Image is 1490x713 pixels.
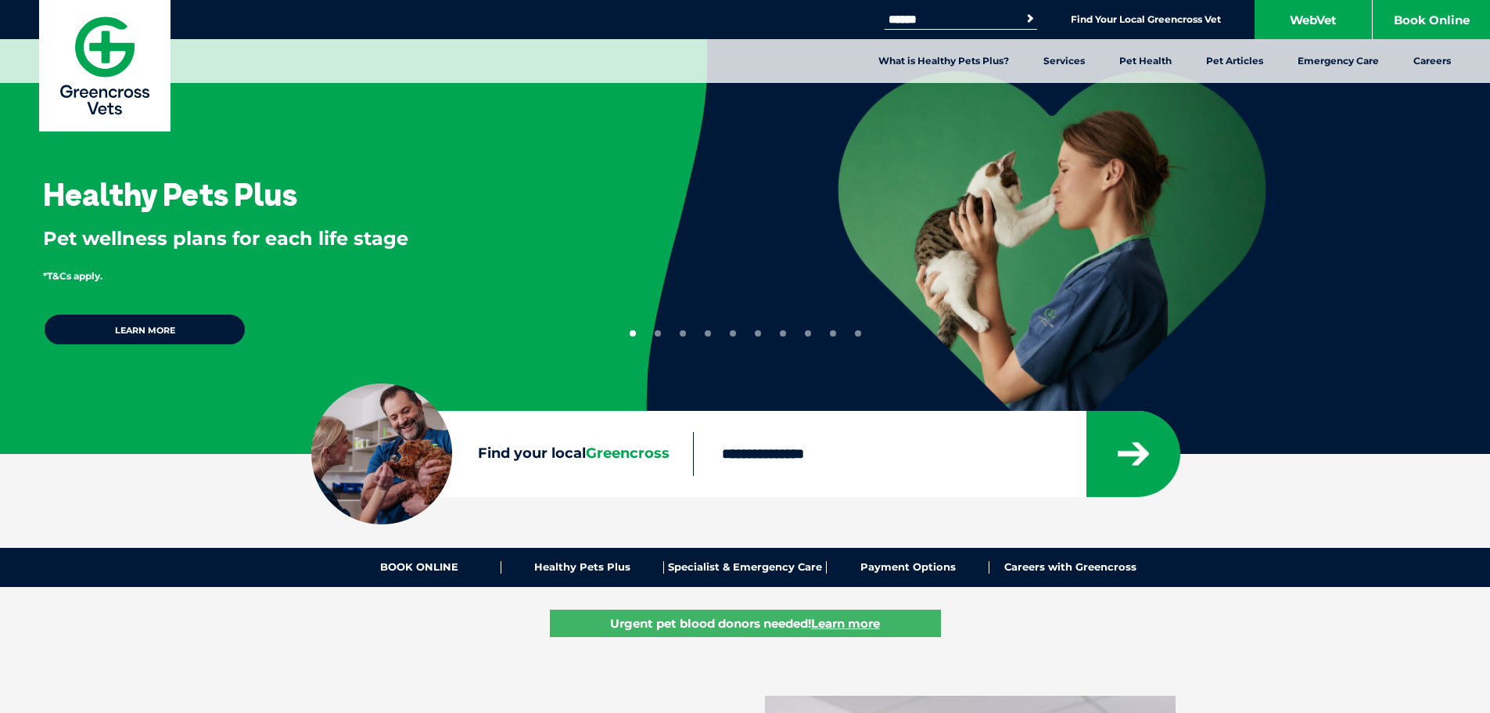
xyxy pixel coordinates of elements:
[1102,39,1189,83] a: Pet Health
[1396,39,1468,83] a: Careers
[755,330,761,337] button: 6 of 10
[311,442,693,466] label: Find your local
[830,330,836,337] button: 9 of 10
[43,313,246,346] a: Learn more
[501,561,664,574] a: Healthy Pets Plus
[705,330,711,337] button: 4 of 10
[550,610,941,637] a: Urgent pet blood donors needed!Learn more
[1026,39,1102,83] a: Services
[1189,39,1280,83] a: Pet Articles
[780,330,786,337] button: 7 of 10
[730,330,736,337] button: 5 of 10
[630,330,636,337] button: 1 of 10
[805,330,811,337] button: 8 of 10
[586,445,670,462] span: Greencross
[861,39,1026,83] a: What is Healthy Pets Plus?
[43,178,297,210] h3: Healthy Pets Plus
[989,561,1151,574] a: Careers with Greencross
[855,330,861,337] button: 10 of 10
[1071,13,1221,26] a: Find Your Local Greencross Vet
[811,616,880,631] u: Learn more
[655,330,661,337] button: 2 of 10
[1280,39,1396,83] a: Emergency Care
[664,561,827,574] a: Specialist & Emergency Care
[43,225,595,252] p: Pet wellness plans for each life stage
[43,270,102,282] span: *T&Cs apply.
[1022,11,1038,27] button: Search
[827,561,989,574] a: Payment Options
[339,561,501,574] a: BOOK ONLINE
[680,330,686,337] button: 3 of 10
